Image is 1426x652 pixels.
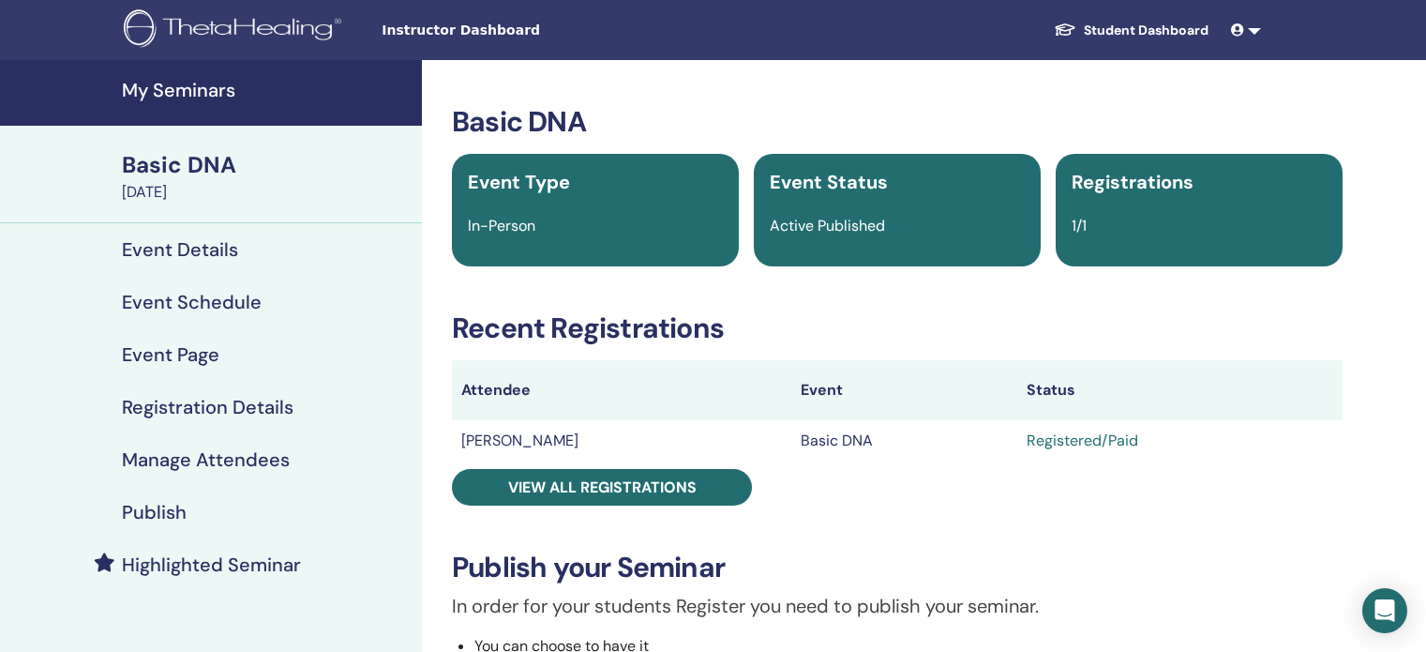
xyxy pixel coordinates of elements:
[452,311,1343,345] h3: Recent Registrations
[452,105,1343,139] h3: Basic DNA
[122,149,411,181] div: Basic DNA
[1072,216,1087,235] span: 1/1
[770,216,885,235] span: Active Published
[122,79,411,101] h4: My Seminars
[122,291,262,313] h4: Event Schedule
[122,501,187,523] h4: Publish
[508,478,697,497] span: View all registrations
[382,21,663,40] span: Instructor Dashboard
[1054,22,1076,38] img: graduation-cap-white.svg
[124,9,348,52] img: logo.png
[1027,430,1333,452] div: Registered/Paid
[1017,360,1343,420] th: Status
[468,170,570,194] span: Event Type
[111,149,422,204] a: Basic DNA[DATE]
[791,360,1018,420] th: Event
[122,448,290,471] h4: Manage Attendees
[1072,170,1193,194] span: Registrations
[770,170,888,194] span: Event Status
[791,420,1018,462] td: Basic DNA
[452,551,1343,584] h3: Publish your Seminar
[468,216,535,235] span: In-Person
[452,420,791,462] td: [PERSON_NAME]
[122,238,238,261] h4: Event Details
[452,360,791,420] th: Attendee
[122,343,219,366] h4: Event Page
[1039,13,1223,48] a: Student Dashboard
[1362,588,1407,633] div: Open Intercom Messenger
[122,396,293,418] h4: Registration Details
[122,553,301,576] h4: Highlighted Seminar
[452,469,752,506] a: View all registrations
[122,181,411,204] div: [DATE]
[452,592,1343,620] p: In order for your students Register you need to publish your seminar.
